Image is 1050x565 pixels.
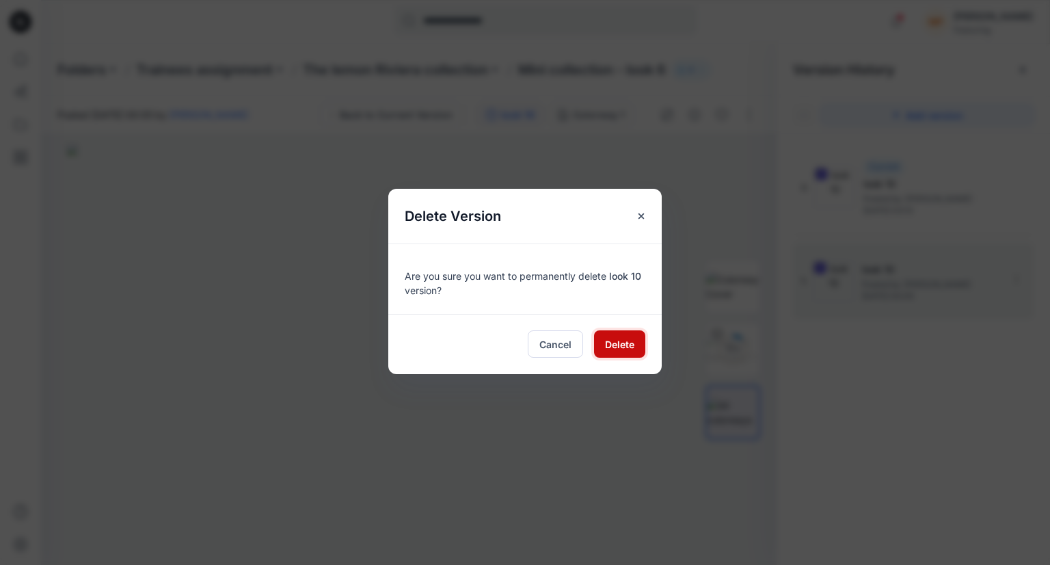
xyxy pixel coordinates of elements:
[629,204,654,228] button: Close
[539,337,571,352] span: Cancel
[609,270,641,282] span: look 10
[528,330,583,358] button: Cancel
[594,330,645,358] button: Delete
[388,189,517,244] h5: Delete Version
[405,261,645,298] div: Are you sure you want to permanently delete version?
[605,337,634,352] span: Delete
